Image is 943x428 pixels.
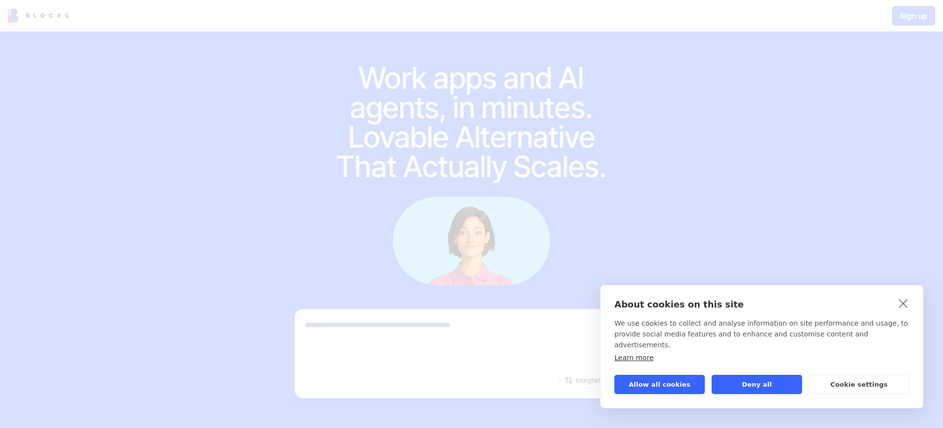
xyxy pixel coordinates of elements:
[614,375,705,394] button: Allow all cookies
[614,318,909,350] p: We use cookies to collect and analyse information on site performance and usage, to provide socia...
[896,295,911,311] a: close
[614,299,744,309] strong: About cookies on this site
[809,375,909,394] button: Cookie settings
[712,375,802,394] button: Deny all
[614,354,654,362] a: Learn more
